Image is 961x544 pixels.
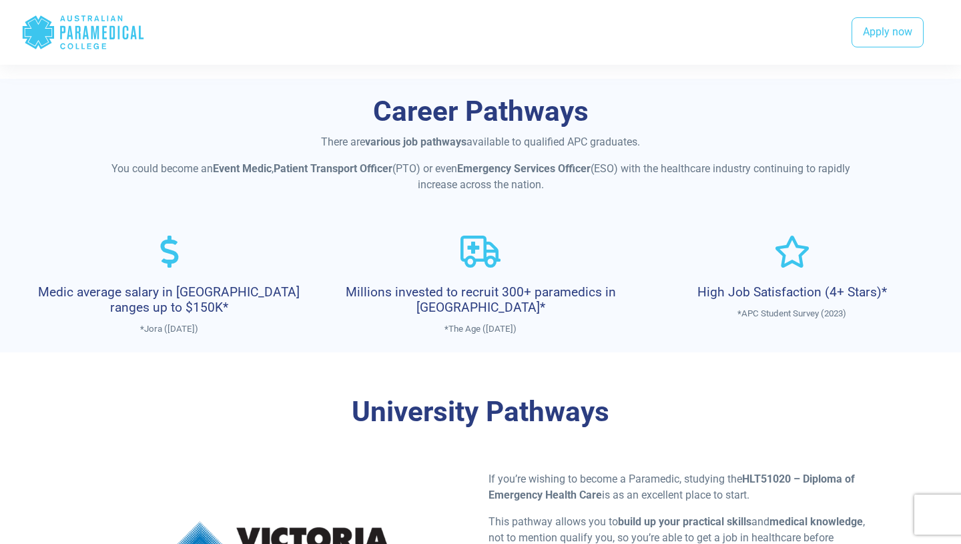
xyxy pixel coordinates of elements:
div: Australian Paramedical College [21,11,145,54]
span: *The Age ([DATE]) [444,324,517,334]
h4: Millions invested to recruit 300+ paramedics in [GEOGRAPHIC_DATA]* [344,284,618,315]
strong: Patient Transport Officer [274,162,392,175]
strong: medical knowledge [769,515,863,528]
a: Apply now [852,17,924,48]
h3: University Pathways [90,395,871,429]
span: *Jora ([DATE]) [140,324,198,334]
strong: Emergency Services Officer [457,162,591,175]
strong: various job pathways [365,135,466,148]
strong: build up your practical skills [618,515,751,528]
p: You could become an , (PTO) or even (ESO) with the healthcare industry continuing to rapidly incr... [90,161,871,193]
h4: High Job Satisfaction (4+ Stars)* [655,284,929,300]
h3: Career Pathways [90,95,871,129]
span: *APC Student Survey (2023) [737,308,846,318]
p: If you’re wishing to become a Paramedic, studying the is as an excellent place to start. [489,471,871,503]
p: There are available to qualified APC graduates. [90,134,871,150]
h4: Medic average salary in [GEOGRAPHIC_DATA] ranges up to $150K* [32,284,306,315]
strong: Event Medic [213,162,272,175]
